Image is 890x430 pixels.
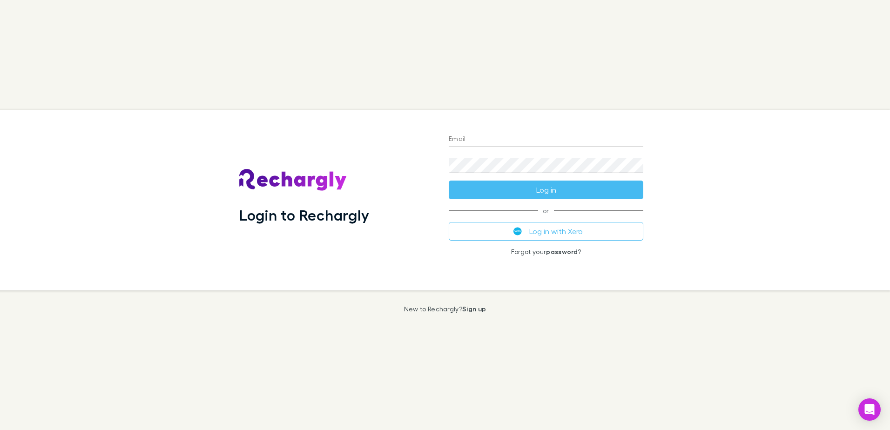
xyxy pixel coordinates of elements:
img: Rechargly's Logo [239,169,347,191]
button: Log in [449,181,643,199]
p: Forgot your ? [449,248,643,255]
div: Open Intercom Messenger [858,398,881,421]
a: Sign up [462,305,486,313]
p: New to Rechargly? [404,305,486,313]
button: Log in with Xero [449,222,643,241]
img: Xero's logo [513,227,522,235]
a: password [546,248,578,255]
h1: Login to Rechargly [239,206,369,224]
span: or [449,210,643,211]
